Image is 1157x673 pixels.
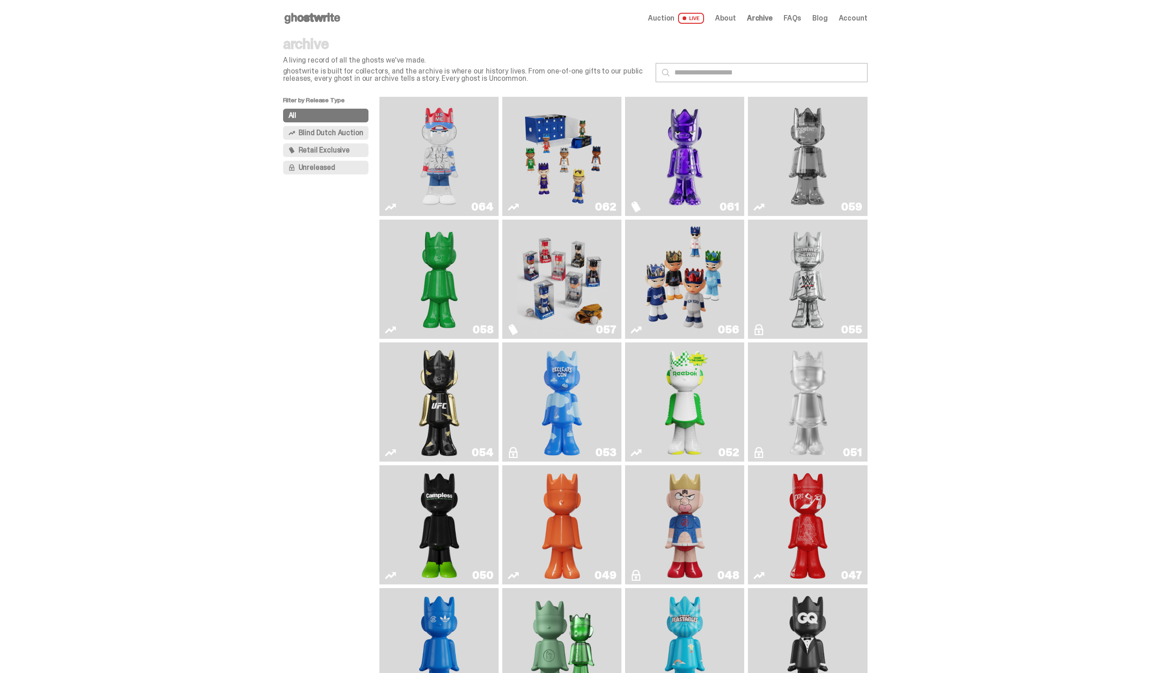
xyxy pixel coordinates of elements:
[299,164,335,171] span: Unreleased
[715,15,736,22] a: About
[508,346,616,458] a: ghooooost
[394,100,484,212] img: You Can't See Me
[763,223,852,335] img: I Was There SummerSlam
[538,469,586,581] img: Schrödinger's ghost: Orange Vibe
[784,346,832,458] img: LLLoyalty
[753,469,862,581] a: Skip
[753,100,862,212] a: Two
[299,129,363,137] span: Blind Dutch Auction
[648,15,674,22] span: Auction
[283,161,369,174] button: Unreleased
[661,346,709,458] img: Court Victory
[283,143,369,157] button: Retail Exclusive
[631,223,739,335] a: Game Face (2025)
[661,469,709,581] img: Kinnikuman
[631,100,739,212] a: Fantasy
[763,100,852,212] img: Two
[839,15,868,22] a: Account
[283,37,648,51] p: archive
[283,57,648,64] p: A living record of all the ghosts we've made.
[385,223,493,335] a: Schrödinger's ghost: Sunday Green
[718,324,739,335] div: 056
[843,447,862,458] div: 051
[289,112,297,119] span: All
[631,346,739,458] a: Court Victory
[594,570,616,581] div: 049
[283,109,369,122] button: All
[299,147,350,154] span: Retail Exclusive
[784,469,832,581] img: Skip
[841,570,862,581] div: 047
[717,570,739,581] div: 048
[517,223,607,335] img: Game Face (2025)
[640,100,730,212] img: Fantasy
[595,201,616,212] div: 062
[718,447,739,458] div: 052
[385,346,493,458] a: Ruby
[648,13,704,24] a: Auction LIVE
[538,346,586,458] img: ghooooost
[415,469,463,581] img: Campless
[283,97,380,109] p: Filter by Release Type
[283,68,648,82] p: ghostwrite is built for collectors, and the archive is where our history lives. From one-of-one g...
[385,100,493,212] a: You Can't See Me
[841,201,862,212] div: 059
[473,324,493,335] div: 058
[283,126,369,140] button: Blind Dutch Auction
[472,570,493,581] div: 050
[678,13,704,24] span: LIVE
[508,469,616,581] a: Schrödinger's ghost: Orange Vibe
[394,223,484,335] img: Schrödinger's ghost: Sunday Green
[784,15,801,22] a: FAQs
[596,324,616,335] div: 057
[385,469,493,581] a: Campless
[471,201,493,212] div: 064
[841,324,862,335] div: 055
[508,223,616,335] a: Game Face (2025)
[415,346,463,458] img: Ruby
[812,15,827,22] a: Blog
[753,346,862,458] a: LLLoyalty
[472,447,493,458] div: 054
[508,100,616,212] a: Game Face (2025)
[640,223,730,335] img: Game Face (2025)
[753,223,862,335] a: I Was There SummerSlam
[720,201,739,212] div: 061
[595,447,616,458] div: 053
[631,469,739,581] a: Kinnikuman
[517,100,607,212] img: Game Face (2025)
[747,15,773,22] a: Archive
